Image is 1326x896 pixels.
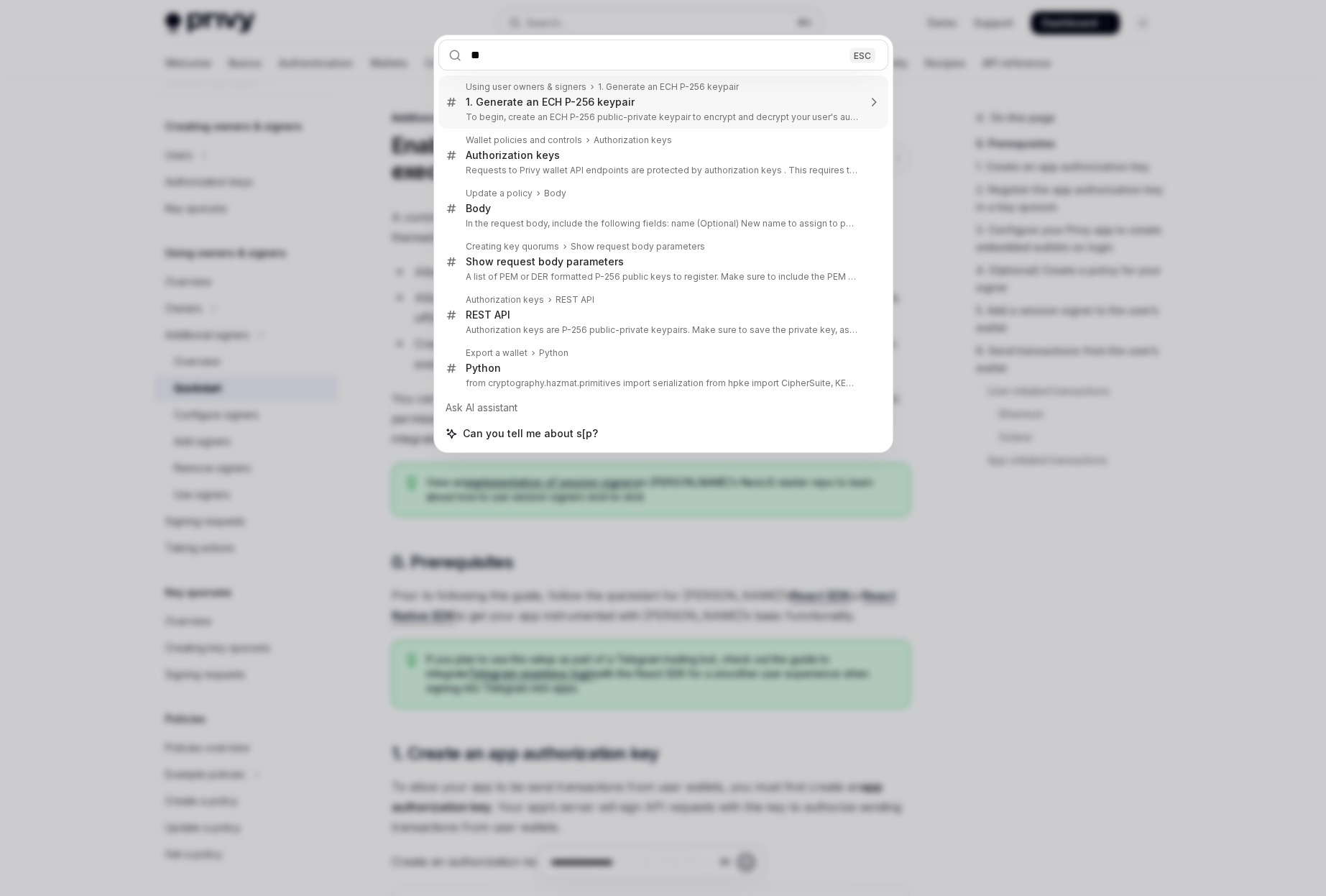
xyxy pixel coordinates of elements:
[466,134,582,146] div: Wallet policies and controls
[598,81,739,93] div: 1. Generate an ECH P-256 keypair
[466,149,560,162] div: Authorization keys
[466,347,528,359] div: Export a wallet
[466,188,533,199] div: Update a policy
[466,96,635,109] div: 1. Generate an ECH P-256 keypair
[466,81,586,93] div: Using user owners & signers
[556,294,594,306] div: REST API
[463,426,598,441] span: Can you tell me about s[p?
[539,347,568,359] div: Python
[466,308,510,321] div: REST API
[466,202,491,215] div: Body
[544,188,566,199] div: Body
[466,294,544,306] div: Authorization keys
[438,395,888,421] div: Ask AI assistant
[466,165,858,176] p: Requests to Privy wallet API endpoints are protected by authorization keys . This requires the secur
[466,218,858,229] p: In the request body, include the following fields: name (Optional) New name to assign to policy. rul
[466,324,858,336] p: Authorization keys are P-256 public-private keypairs. Make sure to save the private key, as Privy
[466,255,624,268] div: Show request body parameters
[594,134,672,146] div: Authorization keys
[466,362,501,375] div: Python
[466,378,858,389] p: from cryptography.hazmat.primitives import serialization from hpke import CipherSuite, KEMId, KDFId,
[466,271,858,283] p: A list of PEM or DER formatted P-256 public keys to register. Make sure to include the PEM header an
[571,241,705,252] div: Show request body parameters
[466,111,858,123] p: To begin, create an ECH P-256 public-private keypair to encrypt and decrypt your user's authorizatio
[850,47,875,63] div: ESC
[466,241,559,252] div: Creating key quorums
